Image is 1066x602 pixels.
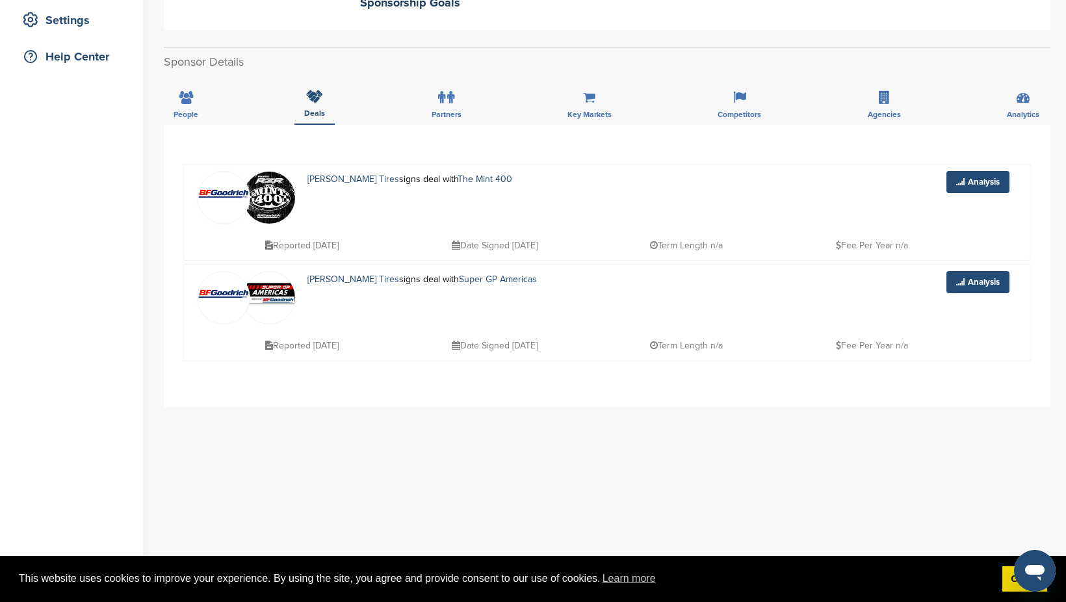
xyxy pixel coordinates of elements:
iframe: Button to launch messaging window, conversation in progress [1014,550,1056,592]
a: Super GP Americas [459,274,537,285]
img: Mi [243,172,295,224]
span: Analytics [1007,111,1039,118]
p: signs deal with [307,271,607,287]
span: People [174,111,198,118]
p: Term Length n/a [650,337,723,354]
a: Analysis [946,171,1009,193]
p: Term Length n/a [650,237,723,254]
a: Settings [13,5,130,35]
img: Logo super gp 300x123 [243,283,295,304]
a: [PERSON_NAME] Tires [307,274,399,285]
a: [PERSON_NAME] Tires [307,174,399,185]
img: Logo bfgoodrich [198,289,250,298]
p: Fee Per Year n/a [836,237,908,254]
a: Analysis [946,271,1009,293]
a: learn more about cookies [601,569,658,588]
a: Help Center [13,42,130,72]
span: This website uses cookies to improve your experience. By using the site, you agree and provide co... [19,569,992,588]
p: Reported [DATE] [265,237,339,254]
p: signs deal with [307,171,576,187]
p: Date Signed [DATE] [452,337,538,354]
p: Date Signed [DATE] [452,237,538,254]
span: Partners [432,111,461,118]
p: Reported [DATE] [265,337,339,354]
a: dismiss cookie message [1002,566,1047,592]
h2: Sponsor Details [164,53,1050,71]
span: Agencies [868,111,901,118]
p: Fee Per Year n/a [836,337,908,354]
a: The Mint 400 [458,174,512,185]
span: Competitors [718,111,761,118]
img: Logo bfgoodrich [198,189,250,198]
div: Help Center [19,45,130,68]
span: Key Markets [567,111,612,118]
div: Settings [19,8,130,32]
span: Deals [304,109,325,117]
